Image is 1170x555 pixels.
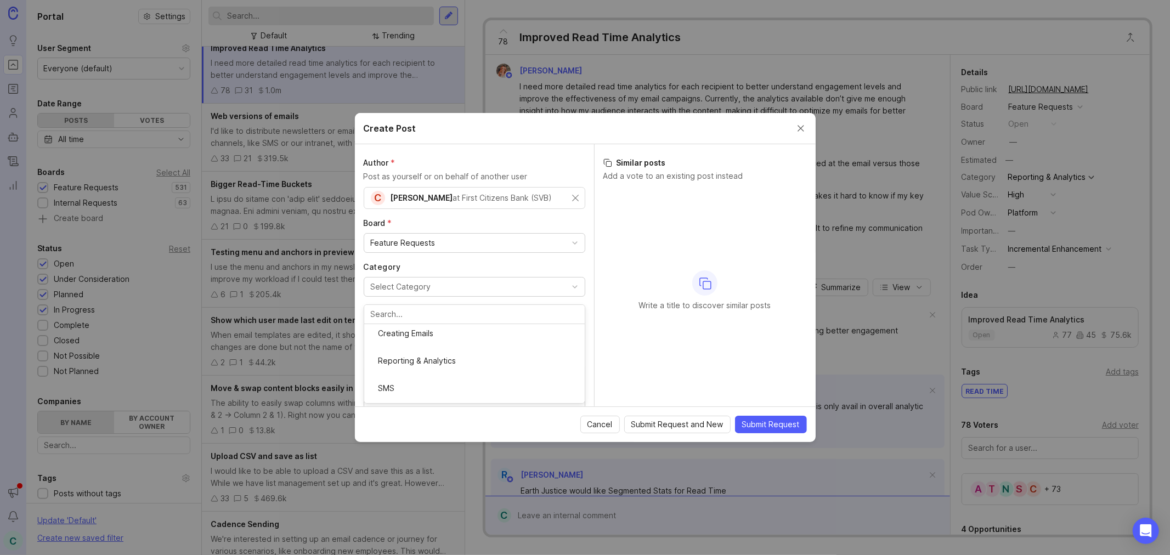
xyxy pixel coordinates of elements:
[371,281,431,293] div: Select Category
[453,192,552,204] div: at First Citizens Bank (SVB)
[373,324,576,343] div: Creating Emails
[624,416,731,433] button: Submit Request and New
[364,171,585,183] p: Post as yourself or on behalf of another user
[391,193,453,202] span: [PERSON_NAME]
[371,237,436,249] div: Feature Requests
[364,122,416,135] h2: Create Post
[631,419,724,430] span: Submit Request and New
[795,122,807,134] button: Close create post modal
[364,262,585,273] label: Category
[364,218,392,228] span: Board (required)
[364,158,395,167] span: Author (required)
[735,416,807,433] button: Submit Request
[603,171,807,182] p: Add a vote to an existing post instead
[580,416,620,433] button: Cancel
[371,191,385,205] div: C
[1133,518,1159,544] div: Open Intercom Messenger
[603,157,807,168] h3: Similar posts
[373,352,576,370] div: Reporting & Analytics
[371,308,578,320] input: Search...
[639,300,771,311] p: Write a title to discover similar posts
[587,419,613,430] span: Cancel
[742,419,800,430] span: Submit Request
[373,379,576,398] div: SMS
